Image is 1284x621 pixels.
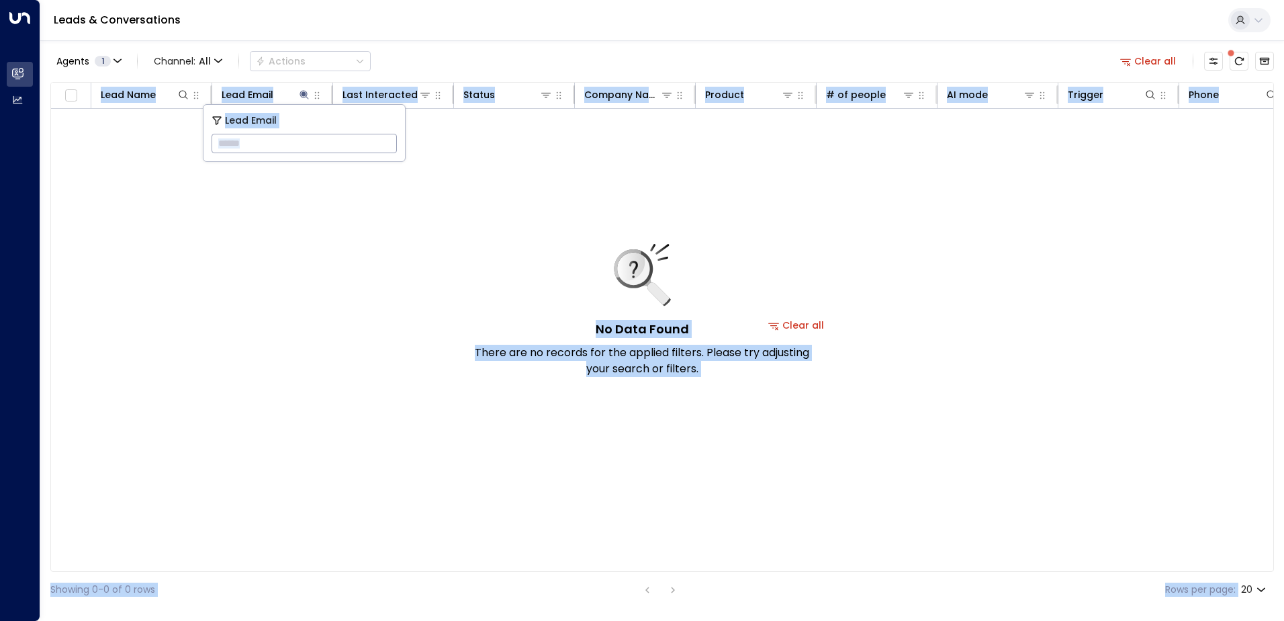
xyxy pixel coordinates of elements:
span: Toggle select all [62,87,79,104]
button: Agents1 [50,52,126,71]
label: Rows per page: [1165,583,1236,597]
h5: No Data Found [596,320,689,338]
div: Product [705,87,744,103]
button: Actions [250,51,371,71]
p: There are no records for the applied filters. Please try adjusting your search or filters. [474,345,810,377]
span: Lead Email [225,113,277,128]
button: Customize [1204,52,1223,71]
button: Archived Leads [1255,52,1274,71]
div: Phone [1189,87,1219,103]
div: Lead Email [222,87,311,103]
div: Phone [1189,87,1278,103]
div: Product [705,87,794,103]
div: # of people [826,87,915,103]
div: Status [463,87,553,103]
div: Trigger [1068,87,1157,103]
span: 1 [95,56,111,67]
span: Agents [56,56,89,66]
div: Last Interacted [342,87,432,103]
div: Button group with a nested menu [250,51,371,71]
div: # of people [826,87,886,103]
div: Status [463,87,495,103]
div: 20 [1241,580,1269,599]
button: Clear all [1115,52,1182,71]
div: Company Name [584,87,674,103]
div: Showing 0-0 of 0 rows [50,583,155,597]
div: Trigger [1068,87,1103,103]
div: Lead Name [101,87,156,103]
a: Leads & Conversations [54,12,181,28]
div: Lead Name [101,87,190,103]
span: Channel: [148,52,228,71]
div: AI mode [947,87,988,103]
div: AI mode [947,87,1036,103]
nav: pagination navigation [639,581,682,598]
div: Last Interacted [342,87,418,103]
button: Channel:All [148,52,228,71]
div: Company Name [584,87,660,103]
span: All [199,56,211,67]
span: There are new threads available. Refresh the grid to view the latest updates. [1230,52,1248,71]
div: Lead Email [222,87,273,103]
div: Actions [256,55,306,67]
